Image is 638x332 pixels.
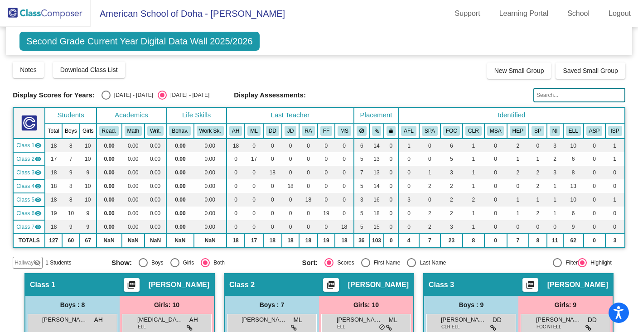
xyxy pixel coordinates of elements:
td: 0 [282,220,299,234]
td: 0 [335,179,354,193]
button: Print Students Details [124,278,140,292]
td: 17 [45,152,62,166]
td: 1 [547,207,563,220]
td: 3 [354,193,369,207]
td: 2 [440,207,463,220]
td: 2 [440,193,463,207]
button: Print Students Details [323,278,339,292]
td: 0 [398,207,419,220]
td: 0 [547,220,563,234]
td: 0 [263,193,282,207]
td: 13 [369,152,384,166]
td: 0.00 [97,152,122,166]
td: 3 [440,166,463,179]
td: 0.00 [97,220,122,234]
div: [DATE] - [DATE] [167,91,209,99]
td: 0 [263,152,282,166]
td: 3 [547,139,563,152]
td: 0 [398,179,419,193]
td: 2 [529,207,547,220]
td: 1 [547,179,563,193]
td: 0.00 [97,207,122,220]
td: 0.00 [97,139,122,152]
td: 0 [484,193,507,207]
td: 0 [384,179,398,193]
td: 0 [384,152,398,166]
button: FF [320,126,332,136]
td: 0 [384,220,398,234]
button: Math [125,126,142,136]
td: Dina Demas - No Class Name [13,166,45,179]
td: 2 [529,179,547,193]
td: 6 [440,139,463,152]
td: 0 [299,152,317,166]
mat-icon: visibility [34,196,42,203]
td: 18 [263,166,282,179]
td: 18 [45,193,62,207]
td: 0 [245,166,263,179]
td: 0 [282,207,299,220]
th: James Dacosta [282,123,299,139]
td: 2 [507,166,529,179]
span: Class 1 [16,141,34,149]
td: 1 [463,152,484,166]
mat-icon: visibility [34,155,42,163]
th: Keep with students [369,123,384,139]
td: 0.00 [122,166,145,179]
td: 1 [463,207,484,220]
button: AH [229,126,242,136]
td: 0 [398,220,419,234]
span: Class 5 [16,196,34,204]
td: 1 [507,152,529,166]
span: Notes [20,66,37,73]
mat-icon: visibility [34,210,42,217]
td: 2 [419,179,440,193]
th: Identified [398,107,625,123]
td: 0 [245,179,263,193]
th: Keep away students [354,123,369,139]
td: 0.00 [97,193,122,207]
td: 9 [80,166,97,179]
td: 0 [584,193,605,207]
td: 0.00 [122,179,145,193]
span: Class 2 [16,155,34,163]
td: 0 [529,139,547,152]
td: 0 [227,179,245,193]
td: 18 [299,193,317,207]
th: Girls [80,123,97,139]
td: 0 [318,152,335,166]
div: [DATE] - [DATE] [111,91,153,99]
td: 0 [584,139,605,152]
button: Read. [99,126,119,136]
td: 0 [318,139,335,152]
th: Individualized Support Plan (academic or behavior) [605,123,625,139]
td: 0 [335,166,354,179]
td: 0.00 [145,193,166,207]
td: 17 [245,152,263,166]
td: 0 [335,207,354,220]
span: Class 3 [16,168,34,177]
button: ML [247,126,260,136]
td: 0 [484,139,507,152]
th: Involved with Counselors regularly inside the school day [463,123,484,139]
td: 18 [45,220,62,234]
mat-icon: visibility [34,142,42,149]
button: HEP [510,126,526,136]
td: 1 [605,152,625,166]
td: 1 [605,139,625,152]
td: 6 [354,139,369,152]
td: 2 [419,207,440,220]
td: 0 [584,166,605,179]
td: 8 [62,139,80,152]
button: Download Class List [53,62,125,78]
a: Logout [601,6,638,21]
td: 10 [563,139,584,152]
th: Placement [354,107,398,123]
td: 9 [80,207,97,220]
td: 0 [484,207,507,220]
td: 0 [282,139,299,152]
td: 5 [440,152,463,166]
td: 2 [547,152,563,166]
th: Last Teacher [227,107,354,123]
button: DD [266,126,279,136]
